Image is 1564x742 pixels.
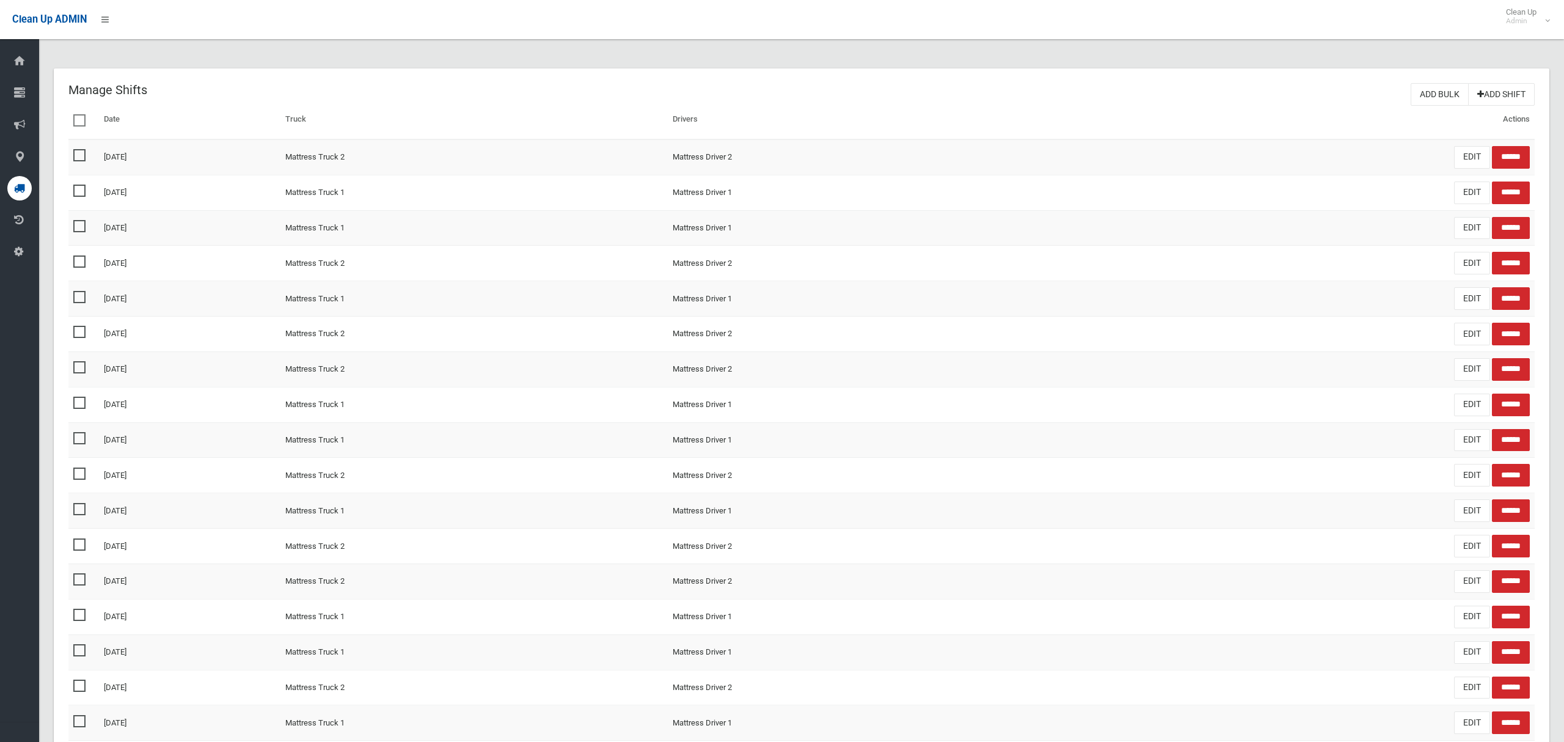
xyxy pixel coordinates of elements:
[1468,83,1535,106] a: Add Shift
[668,387,1055,422] td: Mattress Driver 1
[280,351,668,387] td: Mattress Truck 2
[1454,217,1490,240] a: EDIT
[1454,182,1490,204] a: EDIT
[1454,535,1490,557] a: EDIT
[668,564,1055,599] td: Mattress Driver 2
[1454,606,1490,628] a: EDIT
[280,529,668,564] td: Mattress Truck 2
[99,351,280,387] td: [DATE]
[280,317,668,352] td: Mattress Truck 2
[99,139,280,175] td: [DATE]
[668,210,1055,246] td: Mattress Driver 1
[99,175,280,210] td: [DATE]
[99,387,280,422] td: [DATE]
[99,634,280,670] td: [DATE]
[99,106,280,139] th: Date
[1454,323,1490,345] a: EDIT
[668,281,1055,317] td: Mattress Driver 1
[668,106,1055,139] th: Drivers
[1454,711,1490,734] a: EDIT
[668,246,1055,281] td: Mattress Driver 2
[668,670,1055,705] td: Mattress Driver 2
[280,422,668,458] td: Mattress Truck 1
[12,13,87,25] span: Clean Up ADMIN
[280,705,668,741] td: Mattress Truck 1
[280,246,668,281] td: Mattress Truck 2
[99,670,280,705] td: [DATE]
[99,210,280,246] td: [DATE]
[1454,252,1490,274] a: EDIT
[280,599,668,634] td: Mattress Truck 1
[1454,287,1490,310] a: EDIT
[668,422,1055,458] td: Mattress Driver 1
[99,493,280,529] td: [DATE]
[668,175,1055,210] td: Mattress Driver 1
[280,175,668,210] td: Mattress Truck 1
[1454,499,1490,522] a: EDIT
[668,458,1055,493] td: Mattress Driver 2
[668,599,1055,634] td: Mattress Driver 1
[668,529,1055,564] td: Mattress Driver 2
[99,705,280,741] td: [DATE]
[280,493,668,529] td: Mattress Truck 1
[99,281,280,317] td: [DATE]
[668,139,1055,175] td: Mattress Driver 2
[1454,358,1490,381] a: EDIT
[280,210,668,246] td: Mattress Truck 1
[1454,429,1490,452] a: EDIT
[280,281,668,317] td: Mattress Truck 1
[668,351,1055,387] td: Mattress Driver 2
[1411,83,1469,106] a: Add Bulk
[1454,464,1490,487] a: EDIT
[1454,570,1490,593] a: EDIT
[280,139,668,175] td: Mattress Truck 2
[668,493,1055,529] td: Mattress Driver 1
[99,529,280,564] td: [DATE]
[99,246,280,281] td: [DATE]
[668,634,1055,670] td: Mattress Driver 1
[99,317,280,352] td: [DATE]
[1055,106,1535,139] th: Actions
[99,599,280,634] td: [DATE]
[1506,17,1537,26] small: Admin
[1454,641,1490,664] a: EDIT
[99,564,280,599] td: [DATE]
[280,387,668,422] td: Mattress Truck 1
[1500,7,1549,26] span: Clean Up
[99,422,280,458] td: [DATE]
[280,634,668,670] td: Mattress Truck 1
[668,317,1055,352] td: Mattress Driver 2
[1454,394,1490,416] a: EDIT
[1454,677,1490,699] a: EDIT
[280,106,668,139] th: Truck
[668,705,1055,741] td: Mattress Driver 1
[280,564,668,599] td: Mattress Truck 2
[280,670,668,705] td: Mattress Truck 2
[1454,146,1490,169] a: EDIT
[68,83,147,97] span: Manage Shifts
[99,458,280,493] td: [DATE]
[280,458,668,493] td: Mattress Truck 2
